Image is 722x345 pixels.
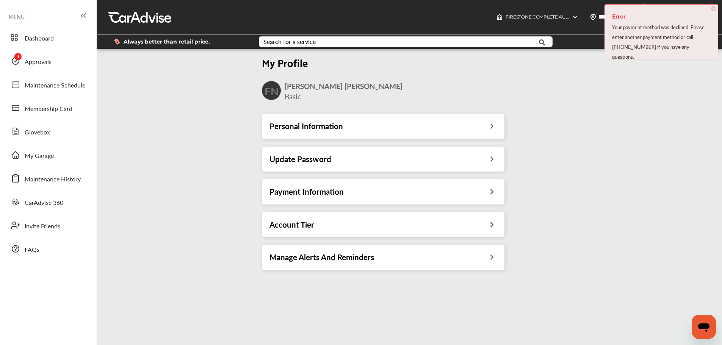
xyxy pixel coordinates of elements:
[263,39,316,45] div: Search for a service
[25,104,72,114] span: Membership Card
[7,98,89,118] a: Membership Card
[269,154,331,164] h3: Update Password
[25,81,85,91] span: Maintenance Schedule
[7,215,89,235] a: Invite Friends
[262,56,504,69] h2: My Profile
[269,187,344,197] h3: Payment Information
[265,84,279,97] h2: FN
[7,145,89,165] a: My Garage
[269,220,314,229] h3: Account Tier
[572,14,578,20] img: header-down-arrow.9dd2ce7d.svg
[25,34,54,44] span: Dashboard
[496,14,503,20] img: header-home-logo.8d720a4f.svg
[285,81,403,91] span: [PERSON_NAME] [PERSON_NAME]
[612,10,711,22] h4: Error
[124,39,210,44] span: Always better than retail price.
[7,239,89,259] a: FAQs
[25,151,54,161] span: My Garage
[25,198,63,208] span: CarAdvise 360
[7,122,89,141] a: Glovebox
[7,51,89,71] a: Approvals
[612,22,711,62] div: Your payment method was declined. Please enter another payment method or call [PHONE_NUMBER] if y...
[692,315,716,339] iframe: Button to launch messaging window
[25,57,52,67] span: Approvals
[25,245,39,255] span: FAQs
[7,75,89,94] a: Maintenance Schedule
[590,14,596,20] img: location_vector.a44bc228.svg
[25,128,50,137] span: Glovebox
[285,91,301,101] span: Basic
[7,169,89,188] a: Maintenance History
[7,192,89,212] a: CarAdvise 360
[9,14,25,20] span: MENU
[7,28,89,47] a: Dashboard
[114,38,120,45] img: dollor_label_vector.a70140d1.svg
[506,14,680,20] span: FIRESTONE COMPLETE AUTO CARE , [STREET_ADDRESS] Bloomington , IN 47401
[269,121,343,131] h3: Personal Information
[711,6,716,11] span: ×
[25,175,81,184] span: Maintenance History
[269,252,374,262] h3: Manage Alerts And Reminders
[25,222,60,231] span: Invite Friends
